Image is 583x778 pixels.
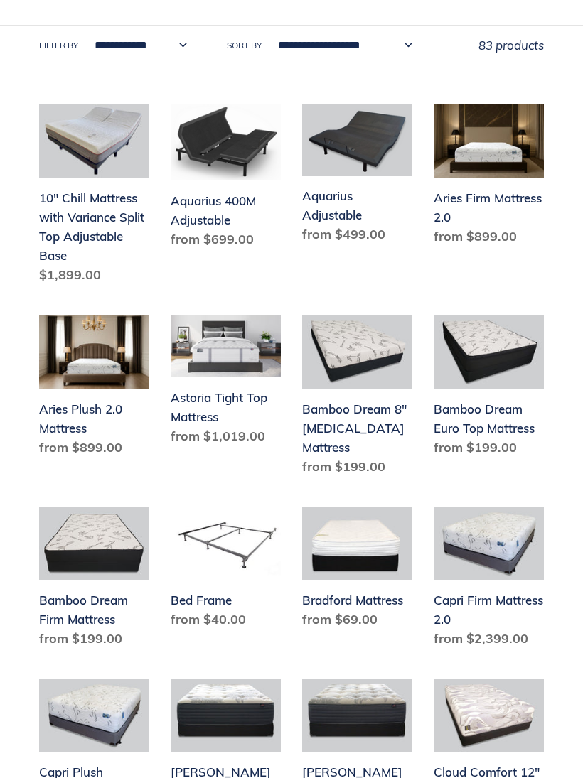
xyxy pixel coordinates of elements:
a: Bamboo Dream 8" Memory Foam Mattress [302,315,412,481]
a: Capri Firm Mattress 2.0 [434,507,544,654]
a: Bamboo Dream Firm Mattress [39,507,149,654]
a: Bradford Mattress [302,507,412,634]
a: Aries Plush 2.0 Mattress [39,315,149,462]
label: Filter by [39,39,78,52]
a: 10" Chill Mattress with Variance Split Top Adjustable Base [39,104,149,290]
label: Sort by [227,39,262,52]
a: Aquarius 400M Adjustable [171,104,281,254]
span: 83 products [478,38,544,53]
a: Bamboo Dream Euro Top Mattress [434,315,544,462]
a: Aries Firm Mattress 2.0 [434,104,544,252]
a: Bed Frame [171,507,281,635]
a: Aquarius Adjustable [302,104,412,249]
a: Astoria Tight Top Mattress [171,315,281,450]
